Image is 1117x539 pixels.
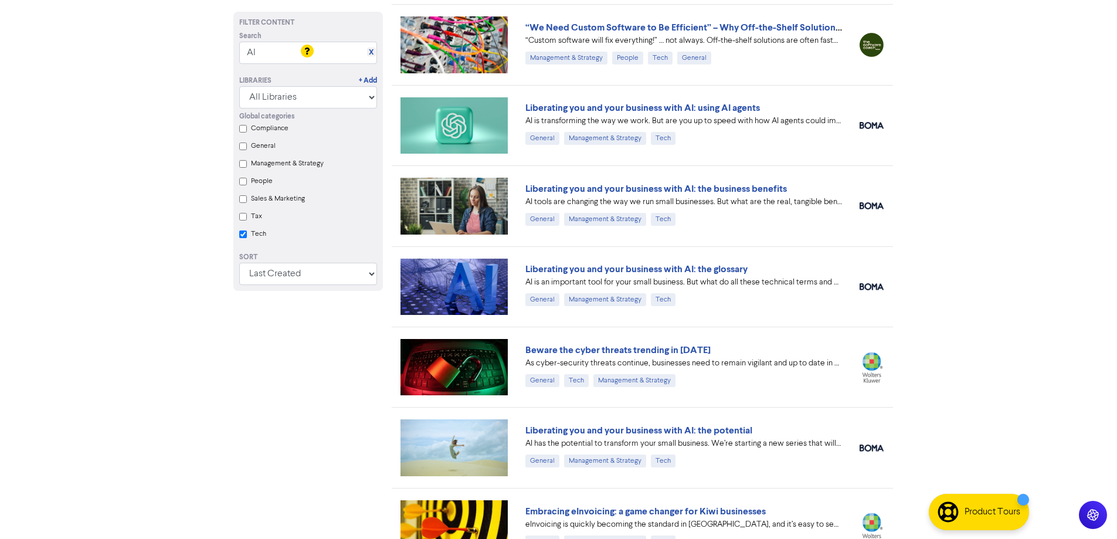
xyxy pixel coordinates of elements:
div: AI has the potential to transform your small business. We’re starting a new series that will show... [525,438,842,450]
div: AI is an important tool for your small business. But what do all these technical terms and bits o... [525,276,842,289]
div: Tech [651,455,675,467]
div: As cyber-security threats continue, businesses need to remain vigilant and up to date in best pra... [525,357,842,369]
div: Libraries [239,76,271,86]
div: Management & Strategy [525,52,607,65]
label: Sales & Marketing [251,194,305,204]
label: General [251,141,276,151]
label: Tech [251,229,266,239]
div: eInvoicing is quickly becoming the standard in New Zealand, and it’s easy to see why. It makes in... [525,518,842,531]
div: Tech [651,132,675,145]
img: wolters_kluwer [860,352,884,383]
a: Embracing eInvoicing: a game changer for Kiwi businesses [525,506,766,517]
div: Tech [564,374,589,387]
a: Liberating you and your business with AI: the business benefits [525,183,787,195]
div: General [525,213,559,226]
img: thesoftwarecoach [860,33,884,57]
div: Management & Strategy [564,213,646,226]
label: Compliance [251,123,288,134]
div: Global categories [239,111,377,122]
label: Management & Strategy [251,158,324,169]
div: General [525,132,559,145]
label: People [251,176,273,187]
div: Sort [239,252,377,263]
a: Beware the cyber threats trending in [DATE] [525,344,711,356]
div: Tech [648,52,673,65]
a: Liberating you and your business with AI: using AI agents [525,102,760,114]
iframe: Chat Widget [1058,483,1117,539]
div: AI tools are changing the way we run small businesses. But what are the real, tangible benefits o... [525,196,842,208]
div: General [525,374,559,387]
img: boma [860,283,884,290]
img: boma [860,445,884,452]
div: Management & Strategy [593,374,675,387]
div: General [525,293,559,306]
img: boma [860,202,884,209]
span: Search [239,31,262,42]
div: “Custom software will fix everything!” … not always. Off-the-shelf solutions are often faster, ch... [525,35,842,47]
div: General [677,52,711,65]
div: General [525,455,559,467]
a: “We Need Custom Software to Be Efficient” – Why Off-the-Shelf Solutions Are Often Better [525,22,913,33]
div: Management & Strategy [564,293,646,306]
div: Filter Content [239,18,377,28]
label: Tax [251,211,262,222]
div: Management & Strategy [564,455,646,467]
div: AI is transforming the way we work. But are you up to speed with how AI agents could improve and ... [525,115,842,127]
a: Liberating you and your business with AI: the glossary [525,263,748,275]
img: boma [860,122,884,129]
a: Liberating you and your business with AI: the potential [525,425,752,436]
div: Tech [651,213,675,226]
a: + Add [359,76,377,86]
a: X [369,48,374,57]
div: Management & Strategy [564,132,646,145]
div: Tech [651,293,675,306]
div: People [612,52,643,65]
